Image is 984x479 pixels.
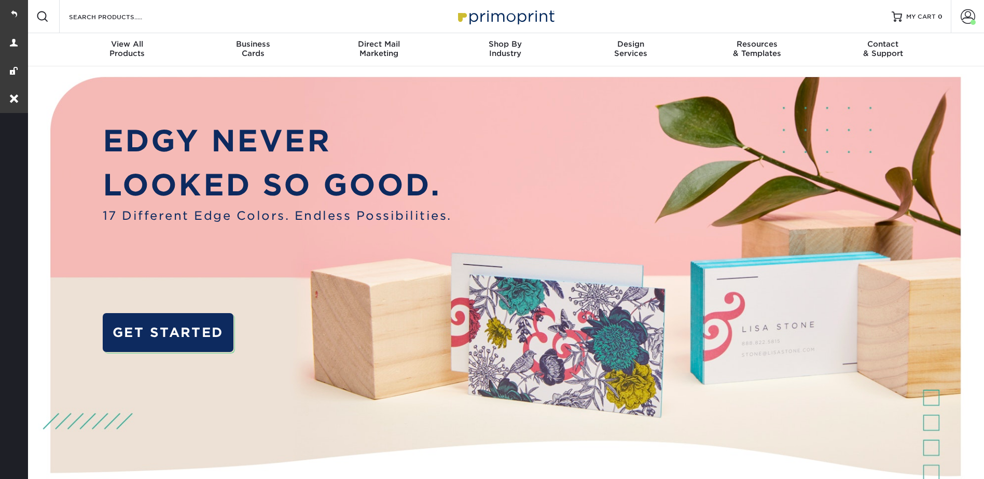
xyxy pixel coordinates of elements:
[103,163,452,207] p: LOOKED SO GOOD.
[103,313,233,352] a: GET STARTED
[442,39,568,49] span: Shop By
[568,39,694,49] span: Design
[820,33,946,66] a: Contact& Support
[453,5,557,27] img: Primoprint
[694,39,820,58] div: & Templates
[64,39,190,49] span: View All
[190,39,316,58] div: Cards
[190,33,316,66] a: BusinessCards
[190,39,316,49] span: Business
[316,33,442,66] a: Direct MailMarketing
[68,10,169,23] input: SEARCH PRODUCTS.....
[103,207,452,224] span: 17 Different Edge Colors. Endless Possibilities.
[64,39,190,58] div: Products
[568,39,694,58] div: Services
[64,33,190,66] a: View AllProducts
[820,39,946,49] span: Contact
[103,119,452,163] p: EDGY NEVER
[442,33,568,66] a: Shop ByIndustry
[906,12,936,21] span: MY CART
[694,33,820,66] a: Resources& Templates
[938,13,943,20] span: 0
[568,33,694,66] a: DesignServices
[442,39,568,58] div: Industry
[316,39,442,58] div: Marketing
[820,39,946,58] div: & Support
[694,39,820,49] span: Resources
[316,39,442,49] span: Direct Mail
